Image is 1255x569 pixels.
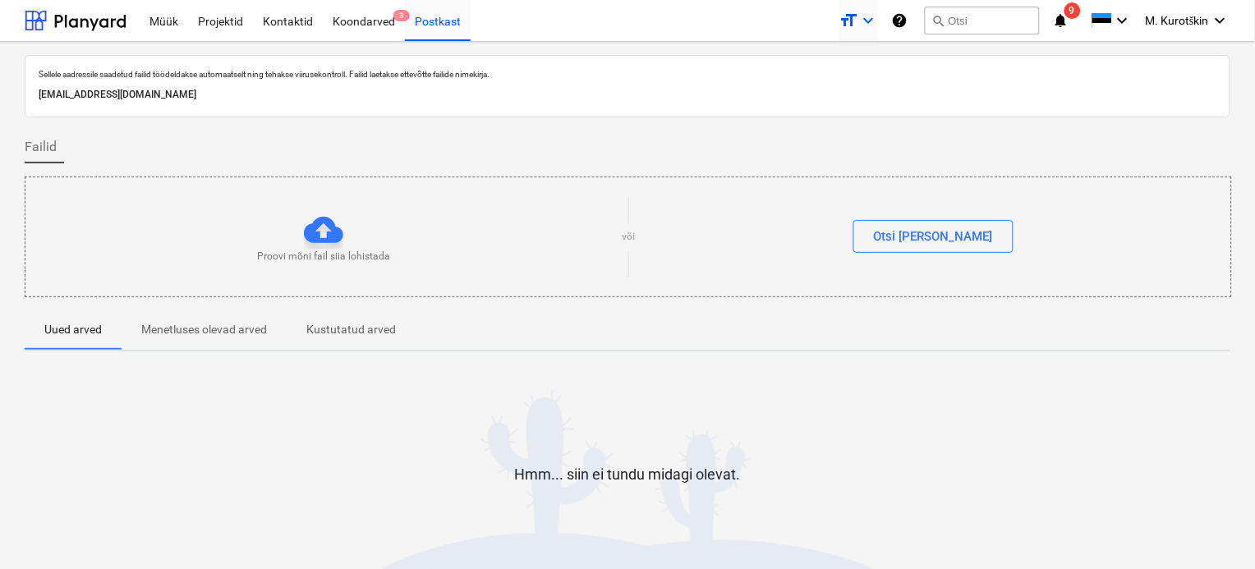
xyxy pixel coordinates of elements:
i: keyboard_arrow_down [1211,11,1230,30]
div: Proovi mõni fail siia lohistadavõiOtsi [PERSON_NAME] [25,177,1232,297]
p: või [622,230,635,244]
p: Uued arved [44,321,102,338]
p: Menetluses olevad arved [141,321,267,338]
p: Hmm... siin ei tundu midagi olevat. [515,465,741,484]
i: keyboard_arrow_down [1113,11,1133,30]
span: M. Kurotškin [1146,14,1209,28]
div: Otsi [PERSON_NAME] [874,226,993,247]
i: notifications [1053,11,1069,30]
span: search [932,14,945,27]
span: Failid [25,137,57,157]
span: 9 [1064,2,1081,19]
i: format_size [839,11,859,30]
p: [EMAIL_ADDRESS][DOMAIN_NAME] [39,86,1216,103]
i: keyboard_arrow_down [859,11,879,30]
p: Proovi mõni fail siia lohistada [257,250,390,264]
p: Kustutatud arved [306,321,396,338]
i: Abikeskus [892,11,908,30]
p: Sellele aadressile saadetud failid töödeldakse automaatselt ning tehakse viirusekontroll. Failid ... [39,69,1216,80]
button: Otsi [PERSON_NAME] [853,220,1014,253]
button: Otsi [925,7,1040,34]
span: 3 [393,10,410,21]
